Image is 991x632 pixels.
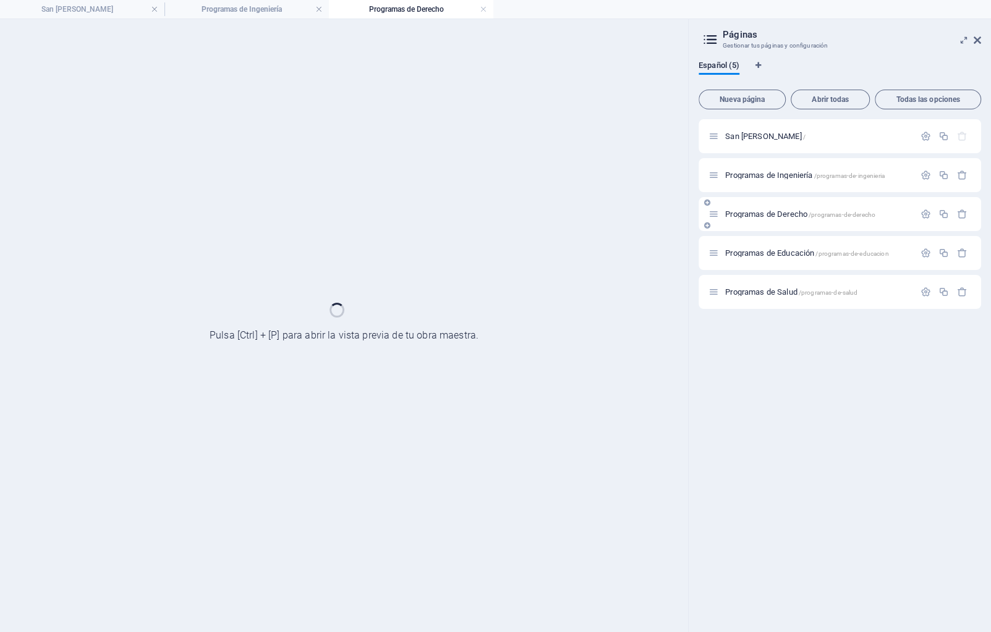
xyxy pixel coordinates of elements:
div: San [PERSON_NAME]/ [721,132,914,140]
span: Todas las opciones [880,96,976,103]
span: Programas de Educación [725,248,888,258]
span: /programas-de-educacion [815,250,888,257]
div: Eliminar [957,170,968,180]
h3: Gestionar tus páginas y configuración [723,40,956,51]
div: Eliminar [957,248,968,258]
span: /programas-de-derecho [809,211,875,218]
div: Configuración [921,131,931,141]
span: Haz clic para abrir la página [725,171,885,180]
h4: Programas de Derecho [329,2,493,16]
span: Programas de Derecho [725,209,875,219]
div: Duplicar [938,131,949,141]
span: Programas de Salud [725,287,857,297]
span: Nueva página [704,96,780,103]
button: Nueva página [699,90,786,109]
div: Programas de Derecho/programas-de-derecho [721,210,914,218]
div: Duplicar [938,287,949,297]
div: Programas de Educación/programas-de-educacion [721,249,914,257]
div: Programas de Ingeniería/programas-de-ingenieria [721,171,914,179]
span: Haz clic para abrir la página [725,132,806,141]
button: Todas las opciones [875,90,981,109]
div: Eliminar [957,287,968,297]
div: Duplicar [938,170,949,180]
div: Duplicar [938,248,949,258]
h4: Programas de Ingeniería [164,2,329,16]
span: / [803,133,806,140]
div: La página principal no puede eliminarse [957,131,968,141]
div: Pestañas de idiomas [699,61,981,85]
span: /programas-de-salud [799,289,858,296]
span: /programas-de-ingenieria [814,172,884,179]
div: Eliminar [957,209,968,219]
div: Configuración [921,209,931,219]
div: Configuración [921,170,931,180]
div: Programas de Salud/programas-de-salud [721,288,914,296]
h2: Páginas [723,29,981,40]
span: Español (5) [699,58,739,75]
button: Abrir todas [791,90,870,109]
div: Configuración [921,248,931,258]
div: Duplicar [938,209,949,219]
span: Abrir todas [796,96,864,103]
div: Configuración [921,287,931,297]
